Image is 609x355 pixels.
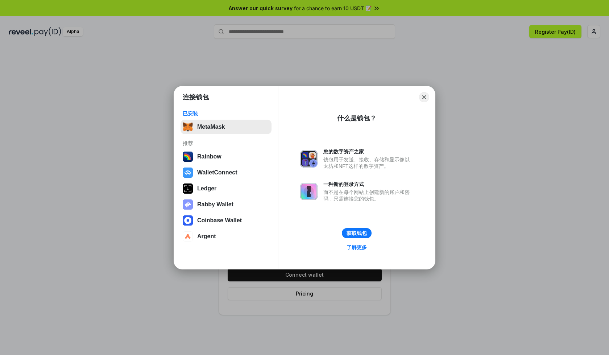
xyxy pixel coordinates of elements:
[181,165,272,180] button: WalletConnect
[183,168,193,178] img: svg+xml,%3Csvg%20width%3D%2228%22%20height%3D%2228%22%20viewBox%3D%220%200%2028%2028%22%20fill%3D...
[181,149,272,164] button: Rainbow
[323,156,413,169] div: 钱包用于发送、接收、存储和显示像以太坊和NFT这样的数字资产。
[183,122,193,132] img: svg+xml,%3Csvg%20fill%3D%22none%22%20height%3D%2233%22%20viewBox%3D%220%200%2035%2033%22%20width%...
[197,217,242,224] div: Coinbase Wallet
[183,183,193,194] img: svg+xml,%3Csvg%20xmlns%3D%22http%3A%2F%2Fwww.w3.org%2F2000%2Fsvg%22%20width%3D%2228%22%20height%3...
[183,199,193,210] img: svg+xml,%3Csvg%20xmlns%3D%22http%3A%2F%2Fwww.w3.org%2F2000%2Fsvg%22%20fill%3D%22none%22%20viewBox...
[197,233,216,240] div: Argent
[347,230,367,236] div: 获取钱包
[342,228,372,238] button: 获取钱包
[181,213,272,228] button: Coinbase Wallet
[183,110,269,117] div: 已安装
[323,189,413,202] div: 而不是在每个网站上创建新的账户和密码，只需连接您的钱包。
[337,114,376,123] div: 什么是钱包？
[347,244,367,251] div: 了解更多
[419,92,429,102] button: Close
[197,153,221,160] div: Rainbow
[197,124,225,130] div: MetaMask
[197,169,237,176] div: WalletConnect
[342,243,371,252] a: 了解更多
[181,120,272,134] button: MetaMask
[183,215,193,226] img: svg+xml,%3Csvg%20width%3D%2228%22%20height%3D%2228%22%20viewBox%3D%220%200%2028%2028%22%20fill%3D...
[323,181,413,187] div: 一种新的登录方式
[183,231,193,242] img: svg+xml,%3Csvg%20width%3D%2228%22%20height%3D%2228%22%20viewBox%3D%220%200%2028%2028%22%20fill%3D...
[197,201,233,208] div: Rabby Wallet
[181,197,272,212] button: Rabby Wallet
[300,183,318,200] img: svg+xml,%3Csvg%20xmlns%3D%22http%3A%2F%2Fwww.w3.org%2F2000%2Fsvg%22%20fill%3D%22none%22%20viewBox...
[197,185,216,192] div: Ledger
[181,229,272,244] button: Argent
[323,148,413,155] div: 您的数字资产之家
[183,93,209,102] h1: 连接钱包
[183,152,193,162] img: svg+xml,%3Csvg%20width%3D%22120%22%20height%3D%22120%22%20viewBox%3D%220%200%20120%20120%22%20fil...
[300,150,318,168] img: svg+xml,%3Csvg%20xmlns%3D%22http%3A%2F%2Fwww.w3.org%2F2000%2Fsvg%22%20fill%3D%22none%22%20viewBox...
[183,140,269,146] div: 推荐
[181,181,272,196] button: Ledger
